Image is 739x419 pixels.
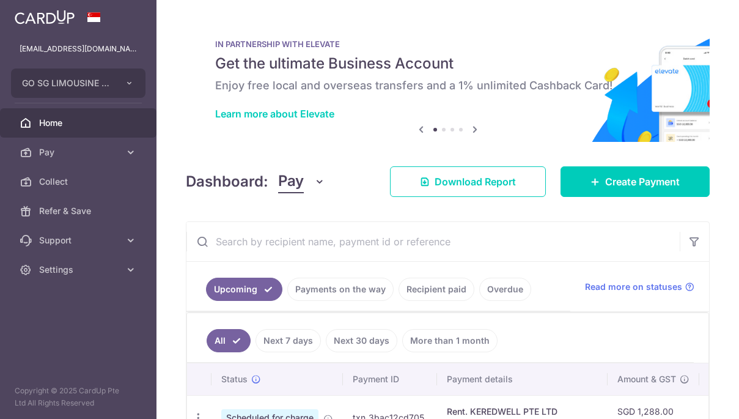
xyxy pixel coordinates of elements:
a: All [207,329,251,352]
span: Create Payment [605,174,680,189]
a: Payments on the way [287,278,394,301]
th: Payment ID [343,363,437,395]
a: Next 30 days [326,329,397,352]
img: CardUp [15,10,75,24]
a: Download Report [390,166,546,197]
div: Rent. KEREDWELL PTE LTD [447,406,598,418]
a: Overdue [479,278,531,301]
span: GO SG LIMOUSINE PTE. LTD. [22,77,112,89]
span: Support [39,234,120,247]
input: Search by recipient name, payment id or reference [186,222,680,261]
a: More than 1 month [402,329,498,352]
a: Read more on statuses [585,281,694,293]
button: Pay [278,170,325,193]
a: Next 7 days [256,329,321,352]
span: Status [221,373,248,385]
button: GO SG LIMOUSINE PTE. LTD. [11,69,145,98]
h4: Dashboard: [186,171,268,193]
span: Home [39,117,120,129]
h5: Get the ultimate Business Account [215,54,680,73]
span: Refer & Save [39,205,120,217]
span: Pay [39,146,120,158]
span: Download Report [435,174,516,189]
span: Amount & GST [617,373,676,385]
span: Read more on statuses [585,281,682,293]
a: Upcoming [206,278,282,301]
p: [EMAIL_ADDRESS][DOMAIN_NAME] [20,43,137,55]
span: Settings [39,264,120,276]
a: Create Payment [561,166,710,197]
p: IN PARTNERSHIP WITH ELEVATE [215,39,680,49]
a: Recipient paid [399,278,474,301]
a: Learn more about Elevate [215,108,334,120]
span: Collect [39,176,120,188]
span: Pay [278,170,304,193]
th: Payment details [437,363,608,395]
img: Renovation banner [186,20,710,142]
h6: Enjoy free local and overseas transfers and a 1% unlimited Cashback Card! [215,78,680,93]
